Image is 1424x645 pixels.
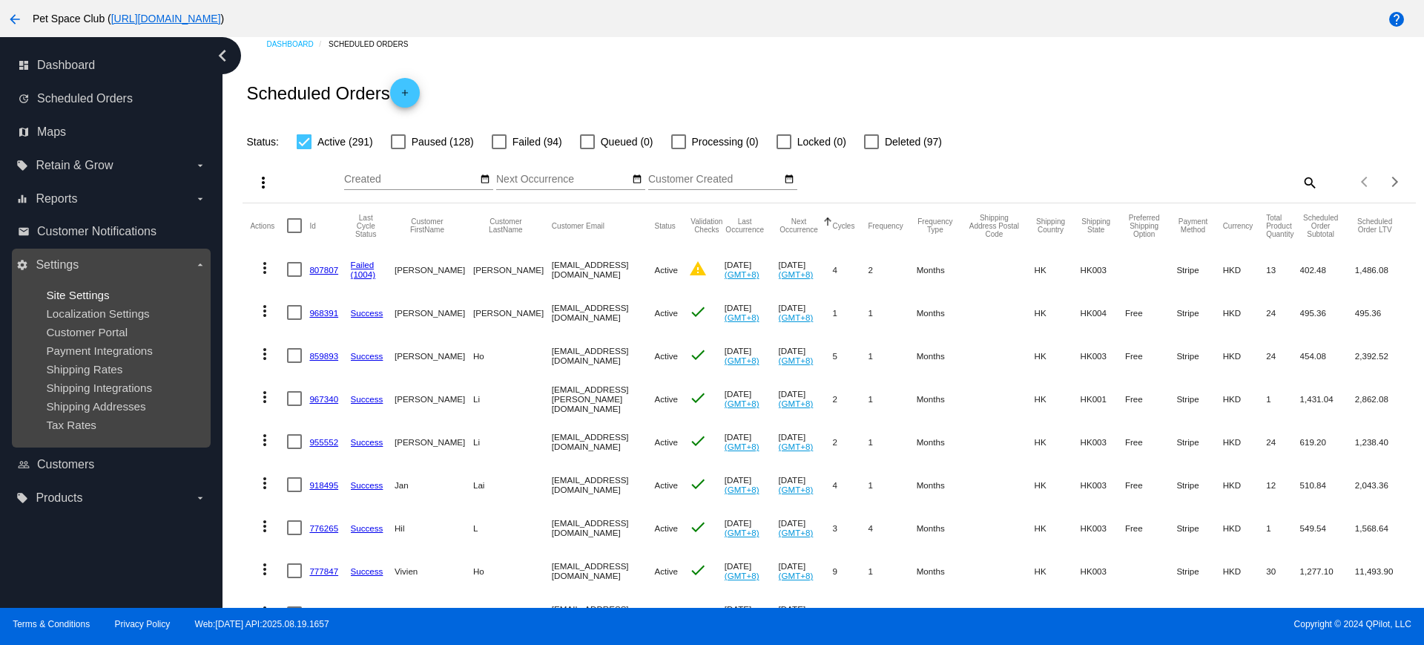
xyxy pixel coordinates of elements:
[344,174,478,186] input: Created
[16,160,28,171] i: local_offer
[832,291,868,334] mat-cell: 1
[725,463,779,506] mat-cell: [DATE]
[309,566,338,576] a: 777847
[779,528,814,537] a: (GMT+8)
[473,506,552,549] mat-cell: L
[1176,463,1222,506] mat-cell: Stripe
[395,463,473,506] mat-cell: Jan
[1355,420,1408,463] mat-cell: 1,238.40
[1223,506,1267,549] mat-cell: HKD
[480,174,490,186] mat-icon: date_range
[1300,377,1355,420] mat-cell: 1,431.04
[967,592,1034,635] mat-cell: 85254681618
[725,248,779,291] mat-cell: [DATE]
[309,351,338,361] a: 859893
[885,133,942,151] span: Deleted (97)
[1125,420,1176,463] mat-cell: Free
[1266,420,1299,463] mat-cell: 24
[725,420,779,463] mat-cell: [DATE]
[16,193,28,205] i: equalizer
[254,174,272,191] mat-icon: more_vert
[689,475,707,493] mat-icon: check
[1081,377,1125,420] mat-cell: HK001
[1300,248,1355,291] mat-cell: 402.48
[256,388,274,406] mat-icon: more_vert
[512,133,562,151] span: Failed (94)
[1125,377,1176,420] mat-cell: Free
[351,308,383,318] a: Success
[1081,463,1125,506] mat-cell: HK003
[37,225,156,238] span: Customer Notifications
[917,217,954,234] button: Change sorting for FrequencyType
[779,420,833,463] mat-cell: [DATE]
[1300,549,1355,592] mat-cell: 1,277.10
[1035,549,1081,592] mat-cell: HK
[1300,334,1355,377] mat-cell: 454.08
[111,13,221,24] a: [URL][DOMAIN_NAME]
[552,549,655,592] mat-cell: [EMAIL_ADDRESS][DOMAIN_NAME]
[1081,506,1125,549] mat-cell: HK003
[1355,217,1395,234] button: Change sorting for LifetimeValue
[917,334,967,377] mat-cell: Months
[246,136,279,148] span: Status:
[18,453,206,477] a: people_outline Customers
[473,420,552,463] mat-cell: Li
[1223,377,1267,420] mat-cell: HKD
[266,33,329,56] a: Dashboard
[1176,217,1209,234] button: Change sorting for PaymentMethod.Type
[632,174,642,186] mat-icon: date_range
[250,203,287,248] mat-header-cell: Actions
[46,363,122,376] span: Shipping Rates
[194,492,206,504] i: arrow_drop_down
[36,491,82,505] span: Products
[1266,334,1299,377] mat-cell: 24
[33,13,224,24] span: Pet Space Club ( )
[868,291,916,334] mat-cell: 1
[868,549,916,592] mat-cell: 1
[779,269,814,279] a: (GMT+8)
[552,221,604,230] button: Change sorting for CustomerEmail
[779,506,833,549] mat-cell: [DATE]
[917,549,967,592] mat-cell: Months
[46,326,128,338] a: Customer Portal
[351,566,383,576] a: Success
[779,217,820,234] button: Change sorting for NextOccurrenceUtc
[725,334,779,377] mat-cell: [DATE]
[725,356,759,365] a: (GMT+8)
[1035,248,1081,291] mat-cell: HK
[1035,217,1067,234] button: Change sorting for ShippingCountry
[1176,334,1222,377] mat-cell: Stripe
[725,571,759,580] a: (GMT+8)
[1223,420,1267,463] mat-cell: HKD
[832,377,868,420] mat-cell: 2
[351,269,376,279] a: (1004)
[309,265,338,275] a: 807807
[317,133,373,151] span: Active (291)
[16,492,28,504] i: local_offer
[654,480,678,490] span: Active
[395,377,473,420] mat-cell: [PERSON_NAME]
[36,192,77,206] span: Reports
[46,400,145,413] a: Shipping Addresses
[1223,463,1267,506] mat-cell: HKD
[396,88,414,105] mat-icon: add
[779,248,833,291] mat-cell: [DATE]
[832,334,868,377] mat-cell: 5
[1176,291,1222,334] mat-cell: Stripe
[256,345,274,363] mat-icon: more_vert
[246,78,419,108] h2: Scheduled Orders
[725,506,779,549] mat-cell: [DATE]
[309,480,338,490] a: 918495
[46,382,152,394] a: Shipping Integrations
[18,87,206,111] a: update Scheduled Orders
[1355,592,1408,635] mat-cell: 5,366.40
[725,291,779,334] mat-cell: [DATE]
[351,523,383,533] a: Success
[194,259,206,271] i: arrow_drop_down
[1223,592,1267,635] mat-cell: HKD
[1355,291,1408,334] mat-cell: 495.36
[654,394,678,404] span: Active
[256,603,274,621] mat-icon: more_vert
[1125,214,1163,238] button: Change sorting for PreferredShippingOption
